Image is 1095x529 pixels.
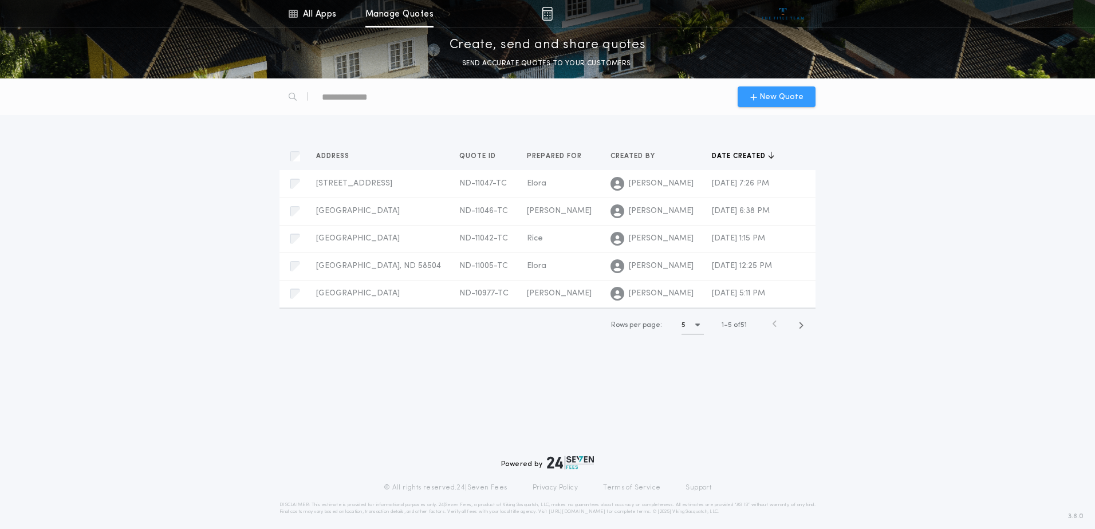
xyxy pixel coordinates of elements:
span: [PERSON_NAME] [629,206,694,217]
button: 5 [682,316,704,334]
span: 3.8.0 [1068,511,1084,522]
span: 1 [722,322,724,329]
span: [STREET_ADDRESS] [316,179,392,188]
span: [GEOGRAPHIC_DATA], ND 58504 [316,262,441,270]
span: Created by [610,152,657,161]
span: of 51 [734,320,747,330]
span: Elora [527,179,546,188]
span: ND-11046-TC [459,207,508,215]
span: ND-11005-TC [459,262,508,270]
span: [DATE] 5:11 PM [712,289,765,298]
a: [URL][DOMAIN_NAME] [549,510,605,514]
span: ND-11047-TC [459,179,507,188]
span: Rice [527,234,543,243]
div: Powered by [501,456,594,469]
span: Quote ID [459,152,498,161]
img: vs-icon [762,8,805,19]
span: [DATE] 1:15 PM [712,234,765,243]
span: [GEOGRAPHIC_DATA] [316,289,400,298]
span: Date created [712,152,768,161]
span: [PERSON_NAME] [629,178,694,190]
span: [PERSON_NAME] [629,288,694,299]
span: [PERSON_NAME] [629,260,694,272]
span: ND-10977-TC [459,289,509,298]
a: Terms of Service [603,483,660,492]
span: [PERSON_NAME] [527,207,592,215]
span: Prepared for [527,152,584,161]
span: Address [316,152,352,161]
p: © All rights reserved. 24|Seven Fees [384,483,507,492]
span: [PERSON_NAME] [629,233,694,244]
h1: 5 [682,319,686,331]
span: Elora [527,262,546,270]
span: [DATE] 12:25 PM [712,262,772,270]
span: [DATE] 6:38 PM [712,207,770,215]
span: 5 [728,322,732,329]
span: Rows per page: [611,322,662,329]
span: [PERSON_NAME] [527,289,592,298]
span: [GEOGRAPHIC_DATA] [316,207,400,215]
span: [DATE] 7:26 PM [712,179,769,188]
button: Created by [610,151,664,162]
button: Address [316,151,358,162]
p: SEND ACCURATE QUOTES TO YOUR CUSTOMERS. [462,58,633,69]
img: logo [547,456,594,469]
a: Support [686,483,711,492]
p: Create, send and share quotes [450,36,646,54]
button: New Quote [738,86,816,107]
span: ND-11042-TC [459,234,508,243]
button: Date created [712,151,774,162]
p: DISCLAIMER: This estimate is provided for informational purposes only. 24|Seven Fees, a product o... [279,502,816,515]
span: New Quote [759,91,803,103]
img: img [542,7,553,21]
button: Quote ID [459,151,505,162]
a: Privacy Policy [533,483,578,492]
span: [GEOGRAPHIC_DATA] [316,234,400,243]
